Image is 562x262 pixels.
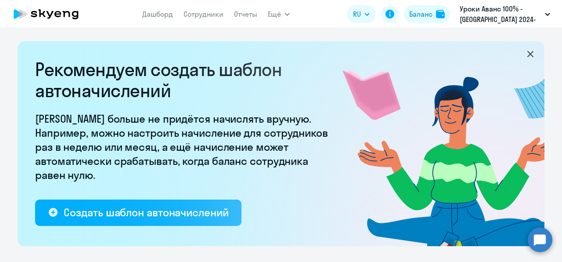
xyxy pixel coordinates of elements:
[268,5,290,23] button: Ещё
[455,4,555,25] button: Уроки Аванс 100% - [GEOGRAPHIC_DATA] 2024-25, [GEOGRAPHIC_DATA], ООО
[460,4,541,25] p: Уроки Аванс 100% - [GEOGRAPHIC_DATA] 2024-25, [GEOGRAPHIC_DATA], ООО
[234,10,257,18] a: Отчеты
[436,10,445,18] img: balance
[35,112,334,182] p: [PERSON_NAME] больше не придётся начислять вручную. Например, можно настроить начисление для сотр...
[184,10,223,18] a: Сотрудники
[353,9,361,19] span: RU
[35,59,334,101] h2: Рекомендуем создать шаблон автоначислений
[268,9,281,19] span: Ещё
[64,205,228,219] div: Создать шаблон автоначислений
[142,10,173,18] a: Дашборд
[35,200,241,226] button: Создать шаблон автоначислений
[404,5,450,23] button: Балансbalance
[347,5,376,23] button: RU
[409,9,432,19] div: Баланс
